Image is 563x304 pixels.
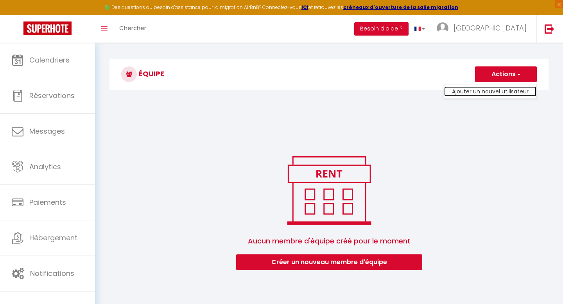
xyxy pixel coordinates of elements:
[444,86,536,97] a: Ajouter un nouvel utilisateur
[437,22,448,34] img: ...
[279,153,379,228] img: rent.png
[236,254,422,270] button: Créer un nouveau membre d'équipe
[343,4,458,11] a: créneaux d'ouverture de la salle migration
[431,15,536,43] a: ... [GEOGRAPHIC_DATA]
[475,66,537,82] button: Actions
[6,3,30,27] button: Ouvrir le widget de chat LiveChat
[119,24,146,32] span: Chercher
[29,162,61,172] span: Analytics
[29,55,70,65] span: Calendriers
[545,24,554,34] img: logout
[29,233,77,243] span: Hébergement
[109,59,549,90] h3: Équipe
[301,4,308,11] a: ICI
[29,197,66,207] span: Paiements
[29,91,75,100] span: Réservations
[113,15,152,43] a: Chercher
[454,23,527,33] span: [GEOGRAPHIC_DATA]
[29,126,65,136] span: Messages
[354,22,409,36] button: Besoin d'aide ?
[30,268,74,278] span: Notifications
[109,228,549,254] span: Aucun membre d'équipe créé pour le moment
[23,21,72,35] img: Super Booking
